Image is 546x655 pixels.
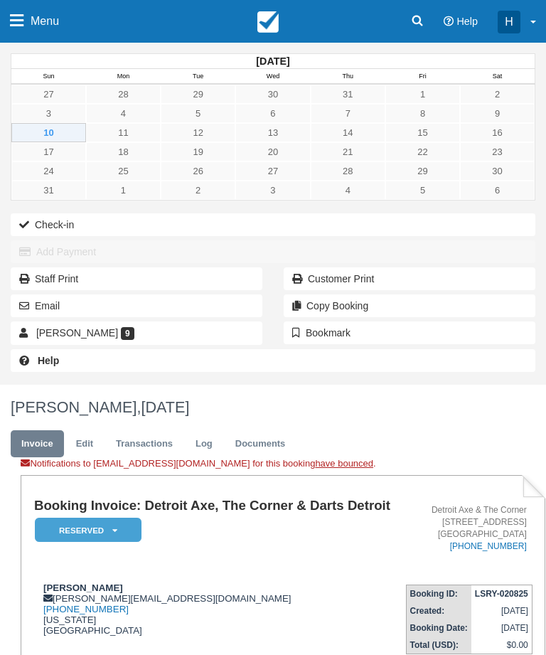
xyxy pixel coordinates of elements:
a: 12 [161,123,235,142]
div: H [498,11,520,33]
td: [DATE] [471,619,532,637]
a: 13 [235,123,310,142]
a: 1 [385,85,460,104]
a: 2 [161,181,235,200]
th: Wed [235,69,310,85]
strong: [PERSON_NAME] [43,582,123,593]
a: 18 [86,142,161,161]
button: Bookmark [284,321,535,344]
a: 26 [161,161,235,181]
th: Sun [11,69,86,85]
a: Documents [225,430,296,458]
address: Detroit Axe & The Corner [STREET_ADDRESS] [GEOGRAPHIC_DATA] [407,504,527,553]
a: 29 [161,85,235,104]
a: Invoice [11,430,64,458]
a: 7 [311,104,385,123]
a: 21 [311,142,385,161]
a: [PHONE_NUMBER] [43,604,129,614]
td: [DATE] [471,602,532,619]
a: 4 [311,181,385,200]
em: Reserved [35,518,141,543]
a: Staff Print [11,267,262,290]
th: Tue [161,69,235,85]
a: 6 [460,181,535,200]
a: 6 [235,104,310,123]
a: 5 [385,181,460,200]
a: 3 [235,181,310,200]
th: Thu [311,69,385,85]
a: 27 [11,85,86,104]
img: checkfront-main-nav-mini-logo.png [257,11,279,33]
th: Sat [460,69,535,85]
a: 10 [11,123,86,142]
span: Help [456,16,478,27]
th: Total (USD): [406,637,471,654]
a: 27 [235,161,310,181]
span: 9 [121,327,134,340]
strong: [DATE] [256,55,289,67]
a: [PHONE_NUMBER] [450,541,527,551]
a: 16 [460,123,535,142]
a: 31 [11,181,86,200]
a: 11 [86,123,161,142]
i: Help [444,16,454,26]
a: 29 [385,161,460,181]
a: 4 [86,104,161,123]
a: 17 [11,142,86,161]
a: 24 [11,161,86,181]
a: 28 [86,85,161,104]
a: Edit [65,430,104,458]
a: 8 [385,104,460,123]
a: Customer Print [284,267,535,290]
h1: [PERSON_NAME], [11,399,535,416]
th: Booking Date: [406,619,471,637]
strong: LSRY-020825 [475,589,528,599]
a: have bounced [315,458,373,469]
a: 15 [385,123,460,142]
td: $0.00 [471,637,532,654]
button: Email [11,294,262,317]
a: 22 [385,142,460,161]
a: Transactions [105,430,183,458]
th: Created: [406,602,471,619]
a: 23 [460,142,535,161]
a: [PERSON_NAME] 9 [11,321,262,344]
th: Booking ID: [406,585,471,602]
a: 30 [235,85,310,104]
a: 1 [86,181,161,200]
a: 20 [235,142,310,161]
b: Help [38,355,59,366]
a: 31 [311,85,385,104]
button: Copy Booking [284,294,535,317]
a: Log [185,430,223,458]
a: 25 [86,161,161,181]
div: [PERSON_NAME][EMAIL_ADDRESS][DOMAIN_NAME] [US_STATE] [GEOGRAPHIC_DATA] [34,582,402,636]
a: 9 [460,104,535,123]
button: Check-in [11,213,535,236]
button: Add Payment [11,240,535,263]
a: 30 [460,161,535,181]
span: [DATE] [141,398,189,416]
h1: Booking Invoice: Detroit Axe, The Corner & Darts Detroit [34,499,402,513]
div: Notifications to [EMAIL_ADDRESS][DOMAIN_NAME] for this booking . [21,457,545,475]
th: Fri [385,69,460,85]
a: 2 [460,85,535,104]
a: 19 [161,142,235,161]
span: [PERSON_NAME] [36,327,118,339]
a: Help [11,349,535,372]
th: Mon [86,69,161,85]
a: 5 [161,104,235,123]
a: 14 [311,123,385,142]
a: 28 [311,161,385,181]
a: Reserved [34,517,136,543]
a: 3 [11,104,86,123]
